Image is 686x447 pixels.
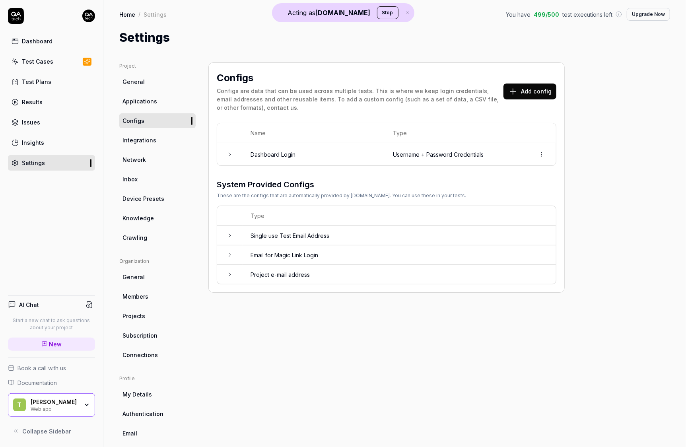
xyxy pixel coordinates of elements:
[122,273,145,281] span: General
[243,143,385,165] td: Dashboard Login
[119,328,196,343] a: Subscription
[122,97,157,105] span: Applications
[49,340,62,348] span: New
[119,29,170,47] h1: Settings
[22,57,53,66] div: Test Cases
[385,143,527,165] td: Username + Password Credentials
[19,301,39,309] h4: AI Chat
[243,226,556,245] td: Single use Test Email Address
[506,10,531,19] span: You have
[8,423,95,439] button: Collapse Sidebar
[377,6,398,19] button: Stop
[122,410,163,418] span: Authentication
[13,398,26,411] span: T
[8,115,95,130] a: Issues
[119,133,196,148] a: Integrations
[119,113,196,128] a: Configs
[534,10,559,19] span: 499 / 500
[119,348,196,362] a: Connections
[385,123,527,143] th: Type
[8,155,95,171] a: Settings
[122,194,164,203] span: Device Presets
[122,331,157,340] span: Subscription
[119,211,196,225] a: Knowledge
[119,406,196,421] a: Authentication
[119,375,196,382] div: Profile
[8,317,95,331] p: Start a new chat to ask questions about your project
[119,258,196,265] div: Organization
[122,136,156,144] span: Integrations
[8,364,95,372] a: Book a call with us
[122,429,137,437] span: Email
[8,393,95,417] button: T[PERSON_NAME]Web app
[562,10,612,19] span: test executions left
[217,192,466,199] div: These are the configs that are automatically provided by [DOMAIN_NAME]. You can use these in your...
[243,265,556,284] td: Project e-mail address
[122,312,145,320] span: Projects
[8,94,95,110] a: Results
[243,206,556,226] th: Type
[217,71,253,85] h2: Configs
[119,10,135,18] a: Home
[22,118,40,126] div: Issues
[22,37,52,45] div: Dashboard
[119,309,196,323] a: Projects
[82,10,95,22] img: 7ccf6c19-61ad-4a6c-8811-018b02a1b829.jpg
[119,289,196,304] a: Members
[144,10,167,18] div: Settings
[217,179,466,190] h3: System Provided Configs
[8,54,95,69] a: Test Cases
[243,245,556,265] td: Email for Magic Link Login
[119,62,196,70] div: Project
[8,33,95,49] a: Dashboard
[31,398,78,406] div: Terry Penman
[22,98,43,106] div: Results
[119,94,196,109] a: Applications
[122,155,146,164] span: Network
[31,405,78,412] div: Web app
[138,10,140,18] div: /
[122,351,158,359] span: Connections
[122,233,147,242] span: Crawling
[8,74,95,89] a: Test Plans
[122,175,138,183] span: Inbox
[8,379,95,387] a: Documentation
[8,135,95,150] a: Insights
[22,159,45,167] div: Settings
[119,172,196,187] a: Inbox
[243,123,385,143] th: Name
[119,74,196,89] a: General
[22,427,71,435] span: Collapse Sidebar
[627,8,670,21] button: Upgrade Now
[122,214,154,222] span: Knowledge
[217,87,503,112] div: Configs are data that can be used across multiple tests. This is where we keep login credentials,...
[122,390,152,398] span: My Details
[122,78,145,86] span: General
[119,230,196,245] a: Crawling
[17,379,57,387] span: Documentation
[267,104,297,111] a: contact us
[8,338,95,351] a: New
[119,152,196,167] a: Network
[22,138,44,147] div: Insights
[22,78,51,86] div: Test Plans
[119,387,196,402] a: My Details
[119,270,196,284] a: General
[503,84,556,99] button: Add config
[122,117,144,125] span: Configs
[119,426,196,441] a: Email
[122,292,148,301] span: Members
[17,364,66,372] span: Book a call with us
[119,191,196,206] a: Device Presets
